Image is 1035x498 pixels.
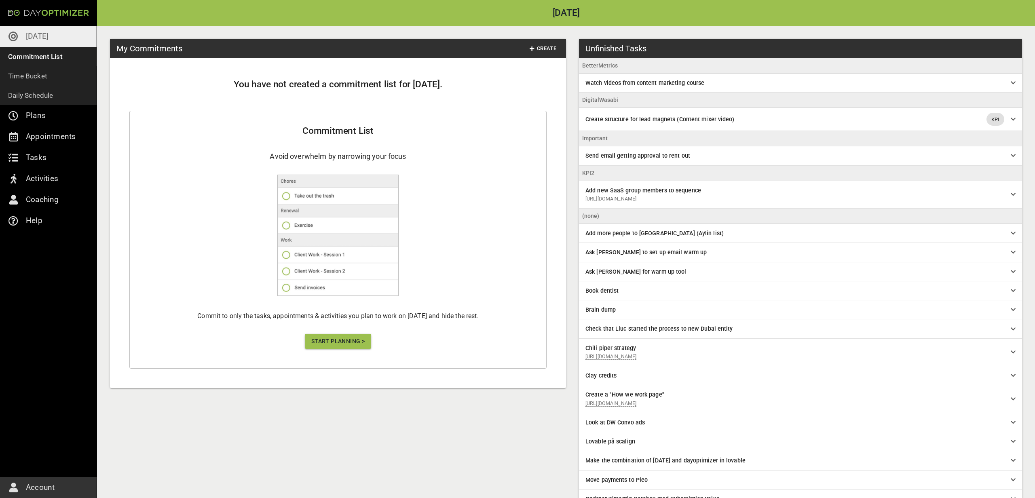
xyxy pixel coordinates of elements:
span: Clay credits [585,372,617,379]
p: Coaching [26,193,59,206]
p: Account [26,481,55,494]
span: Start Planning > [311,336,365,346]
span: Ask [PERSON_NAME] to set up email warm up [585,249,707,255]
h4: Avoid overwhelm by narrowing your focus [136,151,540,162]
span: Ask [PERSON_NAME] for warm up tool [585,268,686,275]
div: Send email getting approval to rent out [579,146,1022,165]
p: Commitment List [8,51,63,62]
div: Create a "How we work page"[URL][DOMAIN_NAME] [579,385,1022,413]
span: Look at DW Convo ads [585,419,645,426]
div: Check that Lluc started the process to new Dubai entity [579,319,1022,338]
div: Book dentist [579,281,1022,300]
div: Add more people to [GEOGRAPHIC_DATA] (Aylin list) [579,224,1022,243]
span: Make the combination of [DATE] and dayoptimizer in lovable [585,457,746,464]
span: Add new SaaS group members to sequence [585,187,701,194]
h2: You have not created a commitment list for [DATE]. [129,78,547,91]
span: Add more people to [GEOGRAPHIC_DATA] (Aylin list) [585,230,724,236]
a: [URL][DOMAIN_NAME] [585,400,636,407]
p: Activities [26,172,58,185]
span: Create a "How we work page" [585,391,664,398]
button: Create [526,42,560,55]
p: Tasks [26,151,46,164]
p: Plans [26,109,46,122]
span: Book dentist [585,287,619,294]
a: [URL][DOMAIN_NAME] [585,353,636,360]
li: KPI2 [579,166,1022,181]
img: Day Optimizer [8,10,89,16]
div: Watch videos from content marketing course [579,74,1022,93]
div: Move payments to Pleo [579,471,1022,490]
button: Start Planning > [305,334,371,349]
span: Move payments to Pleo [585,477,648,483]
div: Look at DW Convo ads [579,413,1022,432]
span: Send email getting approval to rent out [585,152,690,159]
li: BetterMetrics [579,58,1022,74]
span: Create [530,44,556,53]
p: [DATE] [26,30,49,43]
div: Make the combination of [DATE] and dayoptimizer in lovable [579,451,1022,470]
span: Brain dump [585,306,616,313]
h3: My Commitments [116,42,182,55]
h2: [DATE] [97,8,1035,18]
li: (none) [579,209,1022,224]
div: KPI [986,113,1004,126]
li: DigitalWasabi [579,93,1022,108]
span: KPI [986,116,1004,124]
p: Daily Schedule [8,90,53,101]
span: Watch videos from content marketing course [585,80,704,86]
span: Create structure for lead magnets (Content mixer video) [585,116,735,122]
p: Help [26,214,42,227]
div: Ask [PERSON_NAME] to set up email warm up [579,243,1022,262]
div: Create structure for lead magnets (Content mixer video)KPI [579,108,1022,131]
div: Ask [PERSON_NAME] for warm up tool [579,262,1022,281]
div: Add new SaaS group members to sequence[URL][DOMAIN_NAME] [579,181,1022,209]
span: Check that Lluc started the process to new Dubai entity [585,325,733,332]
a: [URL][DOMAIN_NAME] [585,196,636,202]
div: Clay credits [579,366,1022,385]
div: Lovable på scalign [579,432,1022,451]
li: Important [579,131,1022,146]
h2: Commitment List [136,124,540,138]
p: Appointments [26,130,76,143]
span: Chili piper strategy [585,345,636,351]
div: Chili piper strategy[URL][DOMAIN_NAME] [579,339,1022,366]
span: Lovable på scalign [585,438,635,445]
p: Time Bucket [8,70,47,82]
h3: Unfinished Tasks [585,42,646,55]
h6: Commit to only the tasks, appointments & activities you plan to work on [DATE] and hide the rest. [136,311,540,321]
div: Brain dump [579,300,1022,319]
